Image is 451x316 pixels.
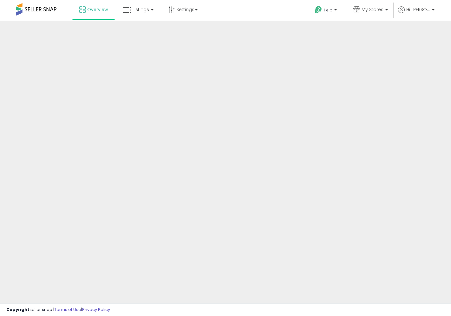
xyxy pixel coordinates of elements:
i: Get Help [314,6,322,14]
span: Hi [PERSON_NAME] [406,6,430,13]
span: Listings [133,6,149,13]
span: Overview [87,6,108,13]
span: My Stores [362,6,383,13]
a: Help [310,1,343,21]
a: Hi [PERSON_NAME] [398,6,435,21]
span: Help [324,7,332,13]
